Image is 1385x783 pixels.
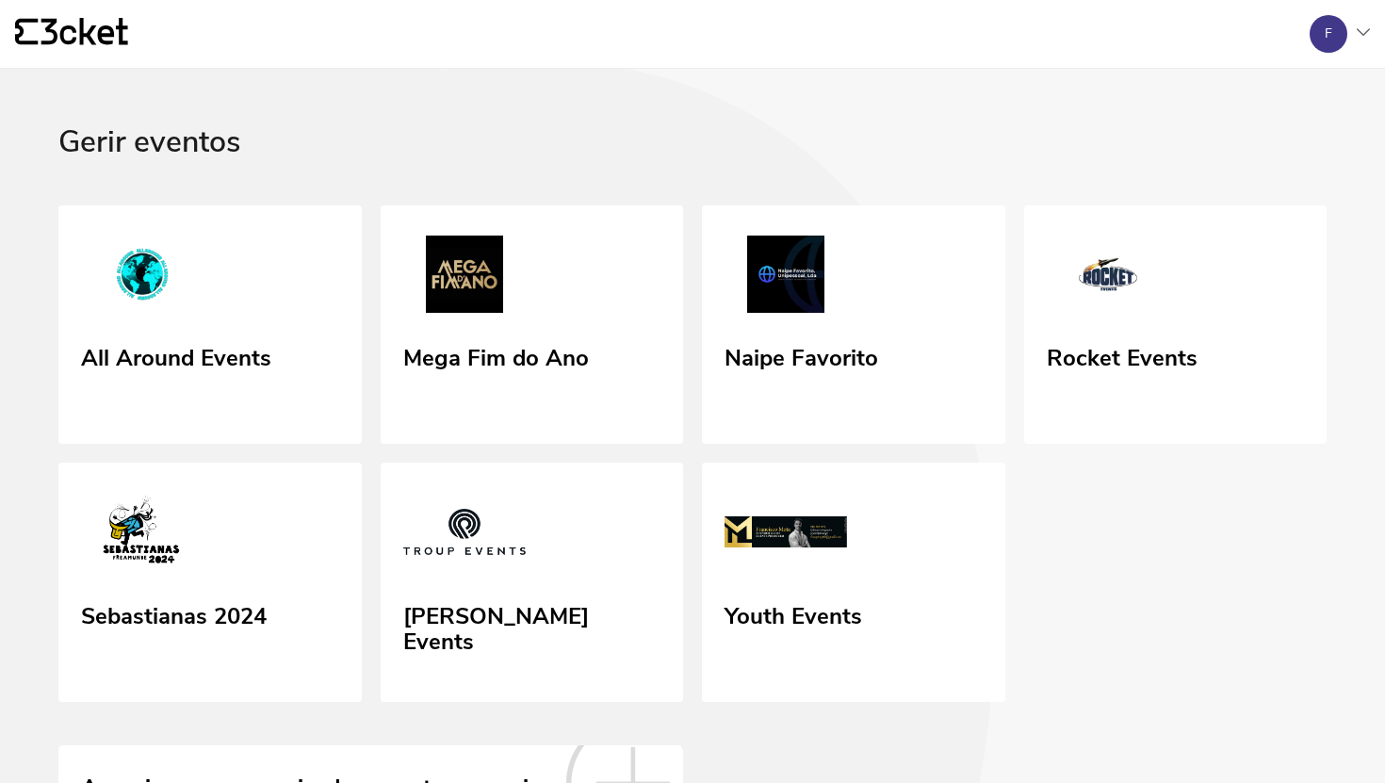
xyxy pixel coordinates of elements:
[1024,205,1328,445] a: Rocket Events Rocket Events
[725,493,847,578] img: Youth Events
[403,596,661,656] div: [PERSON_NAME] Events
[702,463,1005,702] a: Youth Events Youth Events
[15,19,38,45] g: {' '}
[702,205,1005,445] a: Naipe Favorito Naipe Favorito
[1047,338,1198,372] div: Rocket Events
[725,596,862,630] div: Youth Events
[403,493,526,578] img: Troup Events
[381,205,684,445] a: Mega Fim do Ano Mega Fim do Ano
[81,236,204,320] img: All Around Events
[81,338,271,372] div: All Around Events
[58,125,1327,205] div: Gerir eventos
[725,236,847,320] img: Naipe Favorito
[381,463,684,702] a: Troup Events [PERSON_NAME] Events
[81,493,204,578] img: Sebastianas 2024
[403,236,526,320] img: Mega Fim do Ano
[1047,236,1169,320] img: Rocket Events
[58,205,362,445] a: All Around Events All Around Events
[58,463,362,702] a: Sebastianas 2024 Sebastianas 2024
[725,338,878,372] div: Naipe Favorito
[15,18,128,50] a: {' '}
[81,596,267,630] div: Sebastianas 2024
[403,338,589,372] div: Mega Fim do Ano
[1325,26,1332,41] div: F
